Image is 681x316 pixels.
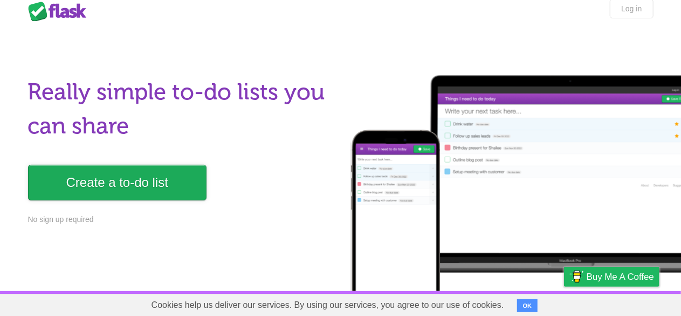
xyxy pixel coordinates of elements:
[28,75,334,143] h1: Really simple to-do lists you can share
[569,267,584,286] img: Buy me a coffee
[28,214,334,225] p: No sign up required
[517,299,538,312] button: OK
[28,165,207,200] a: Create a to-do list
[564,267,659,287] a: Buy me a coffee
[141,294,515,316] span: Cookies help us deliver our services. By using our services, you agree to our use of cookies.
[587,267,654,286] span: Buy me a coffee
[28,2,93,21] div: Flask Lists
